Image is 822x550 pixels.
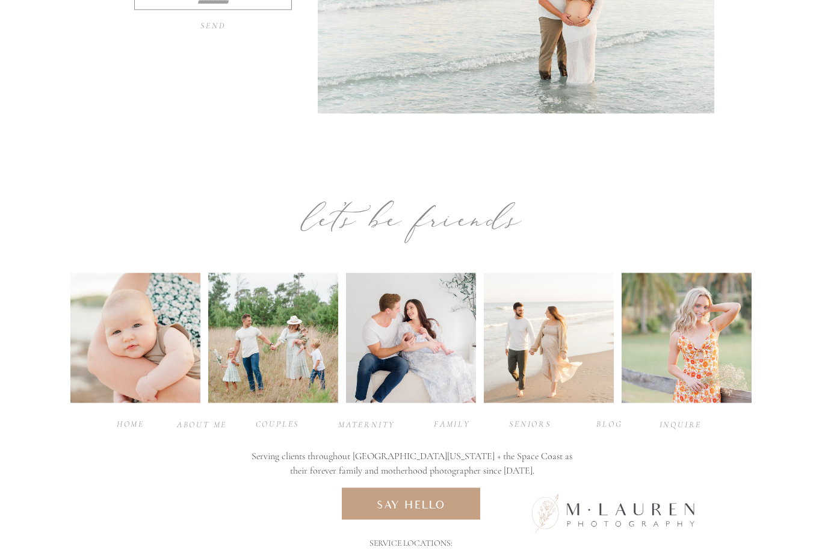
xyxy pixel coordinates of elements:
a: BLOG [586,418,634,429]
a: say hello [366,497,456,511]
a: seniors [506,418,554,429]
h3: Serving clients throughout [GEOGRAPHIC_DATA][US_STATE] + the Space Coast as their forever family ... [248,449,576,480]
p: Service Locations: [369,537,453,549]
div: let’s be friends [219,189,604,247]
a: send [200,19,226,32]
a: Couples [253,418,301,429]
a: maternity [338,418,392,430]
a: family [428,418,476,429]
a: about ME [176,418,227,430]
a: Home [107,418,155,429]
a: INQUIRE [657,418,705,430]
